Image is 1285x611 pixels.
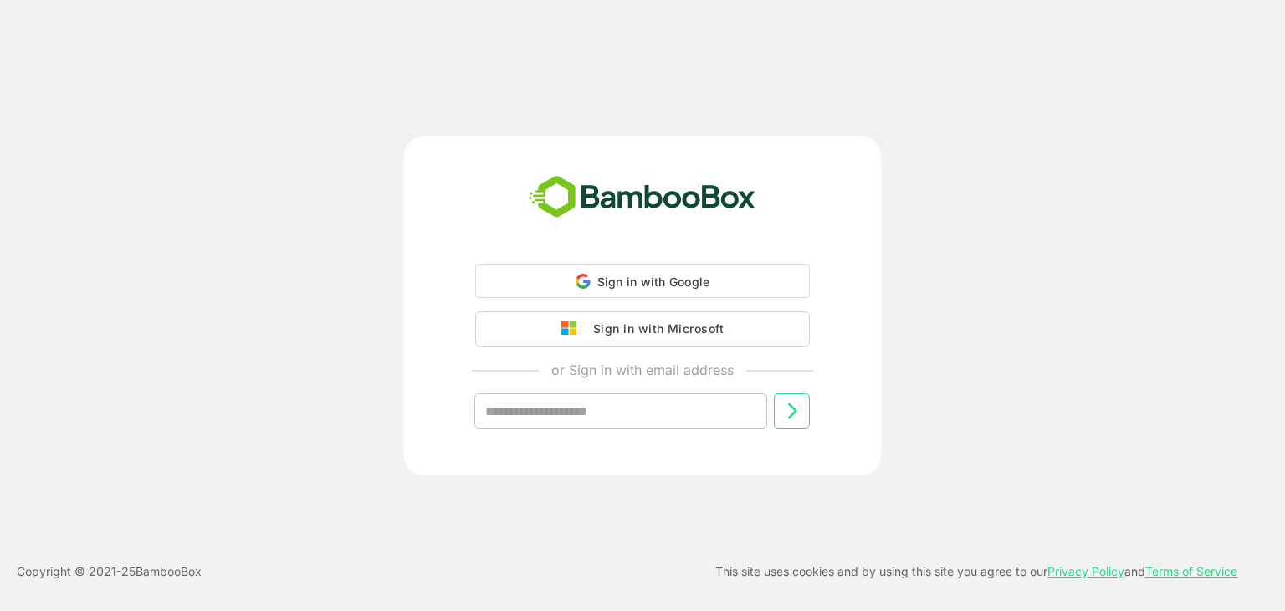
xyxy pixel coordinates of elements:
[715,562,1237,582] p: This site uses cookies and by using this site you agree to our and
[475,311,810,347] button: Sign in with Microsoft
[585,318,724,340] div: Sign in with Microsoft
[475,264,810,298] div: Sign in with Google
[1047,564,1124,578] a: Privacy Policy
[1145,564,1237,578] a: Terms of Service
[520,170,765,225] img: bamboobox
[561,321,585,336] img: google
[597,275,710,289] span: Sign in with Google
[17,562,202,582] p: Copyright © 2021- 25 BambooBox
[551,360,734,380] p: or Sign in with email address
